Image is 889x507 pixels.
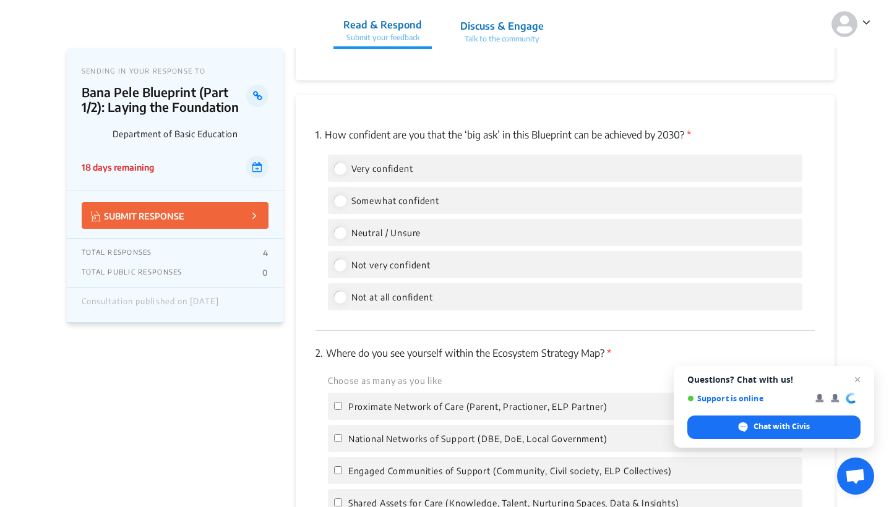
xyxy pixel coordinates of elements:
[351,292,433,302] span: Not at all confident
[328,374,442,388] label: Choose as many as you like
[82,202,268,229] button: SUBMIT RESPONSE
[316,346,815,360] p: Where do you see yourself within the Ecosystem Strategy Map?
[82,85,247,114] p: Bana Pele Blueprint (Part 1/2): Laying the Foundation
[19,6,56,43] img: r3bhv9o7vttlwasn7lg2llmba4yf
[343,32,422,43] p: Submit your feedback
[687,375,861,385] span: Questions? Chat with us!
[831,11,857,37] img: person-default.svg
[82,161,154,174] p: 18 days remaining
[316,347,323,359] span: 2.
[343,17,422,32] p: Read & Respond
[91,211,101,221] img: Vector.jpg
[334,163,345,174] input: Very confident
[837,458,874,495] div: Open chat
[334,434,342,442] input: National Networks of Support (DBE, DoE, Local Government)
[316,127,815,142] p: How confident are you that the ‘big ask’ in this Blueprint can be achieved by 2030?
[348,466,672,476] span: Engaged Communities of Support (Community, Civil society, ELP Collectives)
[460,19,544,33] p: Discuss & Engage
[334,259,345,270] input: Not very confident
[334,498,342,506] input: Shared Assets for Care (Knowledge, Talent, Nurturing Spaces, Data & Insights)
[351,195,439,206] span: Somewhat confident
[687,415,861,439] div: Chat with Civis
[82,297,219,313] div: Consultation published on [DATE]
[334,402,342,410] input: Proximate Network of Care (Parent, Practioner, ELP Partner)
[348,433,608,444] span: National Networks of Support (DBE, DoE, Local Government)
[351,163,413,174] span: Very confident
[334,227,345,238] input: Neutral / Unsure
[351,228,421,238] span: Neutral / Unsure
[316,129,322,141] span: 1.
[82,67,268,75] p: SENDING IN YOUR RESPONSE TO
[82,268,183,278] p: TOTAL PUBLIC RESPONSES
[334,466,342,474] input: Engaged Communities of Support (Community, Civil society, ELP Collectives)
[263,248,268,258] p: 4
[687,394,807,403] span: Support is online
[754,421,810,432] span: Chat with Civis
[334,195,345,206] input: Somewhat confident
[82,248,152,258] p: TOTAL RESPONSES
[91,208,184,223] p: SUBMIT RESPONSE
[334,291,345,302] input: Not at all confident
[348,401,608,412] span: Proximate Network of Care (Parent, Practioner, ELP Partner)
[262,268,268,278] p: 0
[460,33,544,45] p: Talk to the community
[113,129,268,139] p: Department of Basic Education
[850,372,865,387] span: Close chat
[82,121,108,147] img: Department of Basic Education logo
[351,260,431,270] span: Not very confident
